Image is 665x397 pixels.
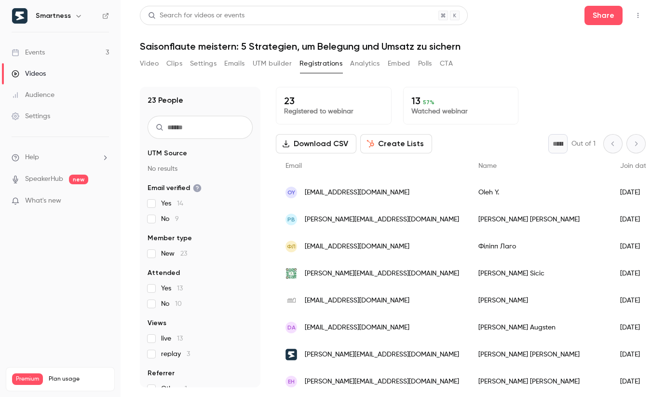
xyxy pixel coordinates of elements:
p: 13 [411,95,511,107]
div: [DATE] [611,233,660,260]
span: 23 [180,250,187,257]
span: 14 [177,200,183,207]
p: 23 [284,95,383,107]
span: live [161,334,183,343]
div: Audience [12,90,54,100]
div: [DATE] [611,260,660,287]
span: 13 [177,285,183,292]
div: Oleh Y. [469,179,611,206]
span: Name [478,163,497,169]
span: PB [287,215,295,224]
img: hotel-alte-werft.de [285,295,297,306]
div: [PERSON_NAME] [469,287,611,314]
button: Video [140,56,159,71]
div: Філіпп Лаго [469,233,611,260]
span: Views [148,318,166,328]
span: 1 [185,385,187,392]
button: Analytics [350,56,380,71]
span: Join date [620,163,650,169]
li: help-dropdown-opener [12,152,109,163]
div: [DATE] [611,341,660,368]
span: new [69,175,88,184]
span: Plan usage [49,375,109,383]
span: 13 [177,335,183,342]
button: Registrations [299,56,342,71]
p: No results [148,164,253,174]
span: 57 % [423,99,434,106]
div: [DATE] [611,368,660,395]
span: Member type [148,233,192,243]
div: [DATE] [611,206,660,233]
span: 10 [175,301,182,307]
span: [EMAIL_ADDRESS][DOMAIN_NAME] [305,296,409,306]
button: Emails [224,56,244,71]
span: Yes [161,284,183,293]
p: Out of 1 [571,139,596,149]
a: SpeakerHub [25,174,63,184]
div: [PERSON_NAME] [PERSON_NAME] [469,368,611,395]
section: facet-groups [148,149,253,394]
button: Top Bar Actions [630,8,646,23]
span: Email verified [148,183,202,193]
div: [DATE] [611,179,660,206]
span: [EMAIL_ADDRESS][DOMAIN_NAME] [305,242,409,252]
span: Email [285,163,302,169]
button: CTA [440,56,453,71]
span: [PERSON_NAME][EMAIL_ADDRESS][DOMAIN_NAME] [305,350,459,360]
button: Polls [418,56,432,71]
div: [PERSON_NAME] [PERSON_NAME] [469,206,611,233]
span: No [161,214,179,224]
span: [PERSON_NAME][EMAIL_ADDRESS][DOMAIN_NAME] [305,377,459,387]
span: Yes [161,199,183,208]
span: Referrer [148,369,175,378]
div: Events [12,48,45,57]
span: What's new [25,196,61,206]
button: Settings [190,56,217,71]
button: UTM builder [253,56,292,71]
img: Smartness [12,8,27,24]
span: Help [25,152,39,163]
span: [EMAIL_ADDRESS][DOMAIN_NAME] [305,188,409,198]
span: [EMAIL_ADDRESS][DOMAIN_NAME] [305,323,409,333]
div: Settings [12,111,50,121]
h6: Smartness [36,11,71,21]
h1: Saisonflaute meistern: 5 Strategien, um Belegung und Umsatz zu sichern [140,41,646,52]
span: 3 [187,351,190,357]
div: [PERSON_NAME] Sicic [469,260,611,287]
span: EH [288,377,295,386]
span: 9 [175,216,179,222]
span: [PERSON_NAME][EMAIL_ADDRESS][DOMAIN_NAME] [305,269,459,279]
span: [PERSON_NAME][EMAIL_ADDRESS][DOMAIN_NAME] [305,215,459,225]
img: smartpricing.it [285,349,297,360]
div: Search for videos or events [148,11,244,21]
span: New [161,249,187,259]
button: Create Lists [360,134,432,153]
span: replay [161,349,190,359]
span: Attended [148,268,180,278]
button: Clips [166,56,182,71]
button: Embed [388,56,410,71]
span: UTM Source [148,149,187,158]
button: Share [584,6,623,25]
p: Watched webinar [411,107,511,116]
button: Download CSV [276,134,356,153]
span: Other [161,384,187,394]
span: DA [287,323,296,332]
div: Videos [12,69,46,79]
span: OY [287,188,295,197]
div: [PERSON_NAME] Augsten [469,314,611,341]
div: [PERSON_NAME] [PERSON_NAME] [469,341,611,368]
h1: 23 People [148,95,183,106]
p: Registered to webinar [284,107,383,116]
span: ФЛ [287,242,296,251]
div: [DATE] [611,287,660,314]
span: No [161,299,182,309]
span: Premium [12,373,43,385]
div: [DATE] [611,314,660,341]
img: hotel-thannhof.de [285,268,297,279]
